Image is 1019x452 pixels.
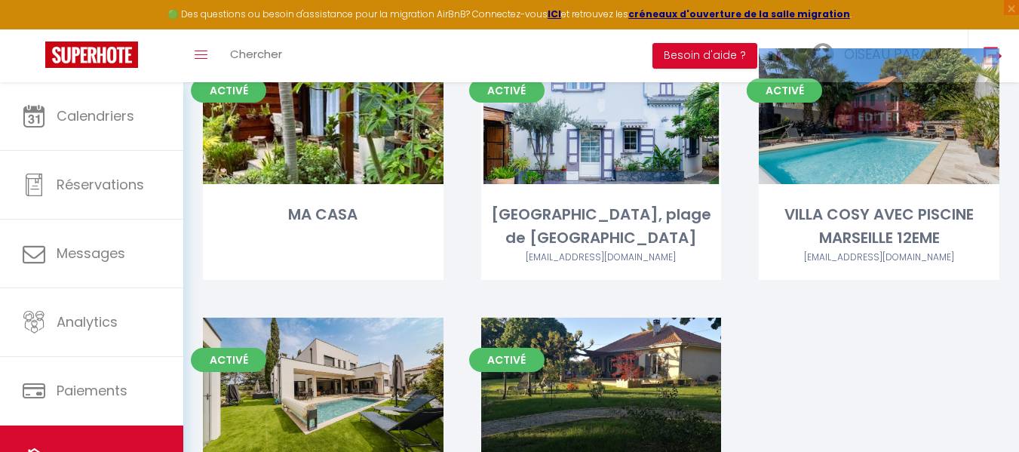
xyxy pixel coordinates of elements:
[203,203,444,226] div: MA CASA
[12,6,57,51] button: Ouvrir le widget de chat LiveChat
[800,29,968,82] a: ... OISEAU PARADIS
[747,78,822,103] span: Activé
[469,348,545,372] span: Activé
[469,78,545,103] span: Activé
[57,244,125,263] span: Messages
[219,29,293,82] a: Chercher
[191,78,266,103] span: Activé
[548,8,561,20] a: ICI
[230,46,282,62] span: Chercher
[984,46,1002,65] img: logout
[45,42,138,68] img: Super Booking
[57,106,134,125] span: Calendriers
[57,381,127,400] span: Paiements
[481,203,722,251] div: [GEOGRAPHIC_DATA], plage de [GEOGRAPHIC_DATA]
[191,348,266,372] span: Activé
[834,101,925,131] a: Editer
[844,45,949,63] span: OISEAU PARADIS
[759,251,999,265] div: Airbnb
[812,43,834,66] img: ...
[57,312,118,331] span: Analytics
[57,175,144,194] span: Réservations
[628,8,850,20] a: créneaux d'ouverture de la salle migration
[481,251,722,265] div: Airbnb
[652,43,757,69] button: Besoin d'aide ?
[759,203,999,251] div: VILLA COSY AVEC PISCINE MARSEILLE 12EME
